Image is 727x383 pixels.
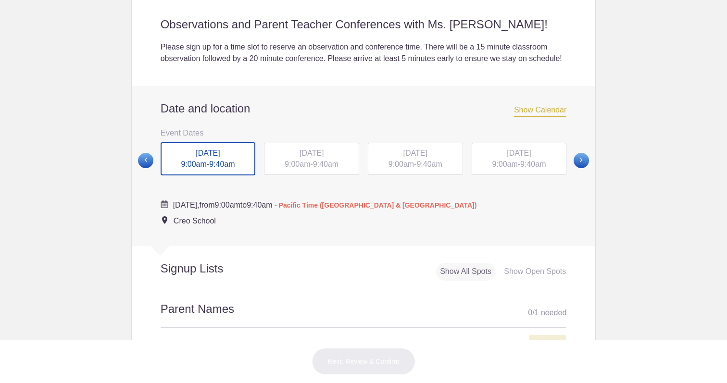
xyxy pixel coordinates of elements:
span: 9:40am [520,160,546,168]
h2: Observations and Parent Teacher Conferences with Ms. [PERSON_NAME]! [161,17,567,32]
div: Show Open Spots [500,263,570,281]
span: 9:00am [285,160,310,168]
span: Creo School [174,217,216,225]
span: 9:40am [416,160,442,168]
span: / [532,309,534,317]
button: [DATE] 9:00am-9:40am [160,142,256,176]
span: 9:00am [389,160,414,168]
img: Cal purple [161,200,168,208]
span: 9:40am [247,201,272,209]
div: 0 1 needed [528,306,566,320]
span: 9:40am [313,160,338,168]
div: Show All Spots [436,263,495,281]
span: [DATE] [300,149,324,157]
span: Show Calendar [514,106,566,117]
span: from to [173,201,477,209]
span: [DATE], [173,201,200,209]
div: - [264,143,359,175]
h3: Event Dates [161,125,567,140]
span: [DATE] [507,149,531,157]
span: 9:40am [209,160,235,168]
button: [DATE] 9:00am-9:40am [263,142,360,176]
div: - [368,143,463,175]
span: [DATE] [403,149,427,157]
span: - Pacific Time ([GEOGRAPHIC_DATA] & [GEOGRAPHIC_DATA]) [275,201,476,209]
span: 9:00am [214,201,240,209]
span: 9:00am [181,160,206,168]
div: Spots Full [489,338,524,350]
h4: Parent Names [163,338,363,349]
div: - [161,142,256,176]
button: Next: Review & Confirm [312,348,415,375]
img: Event location [162,216,167,224]
span: [DATE] [196,149,220,157]
span: 9:00am [492,160,517,168]
div: - [472,143,567,175]
button: [DATE] 9:00am-9:40am [367,142,464,176]
h2: Signup Lists [132,261,287,276]
h2: Parent Names [161,301,567,328]
h2: Date and location [161,101,567,116]
div: Please sign up for a time slot to reserve an observation and conference time. There will be a 15 ... [161,41,567,64]
button: [DATE] 9:00am-9:40am [471,142,567,176]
